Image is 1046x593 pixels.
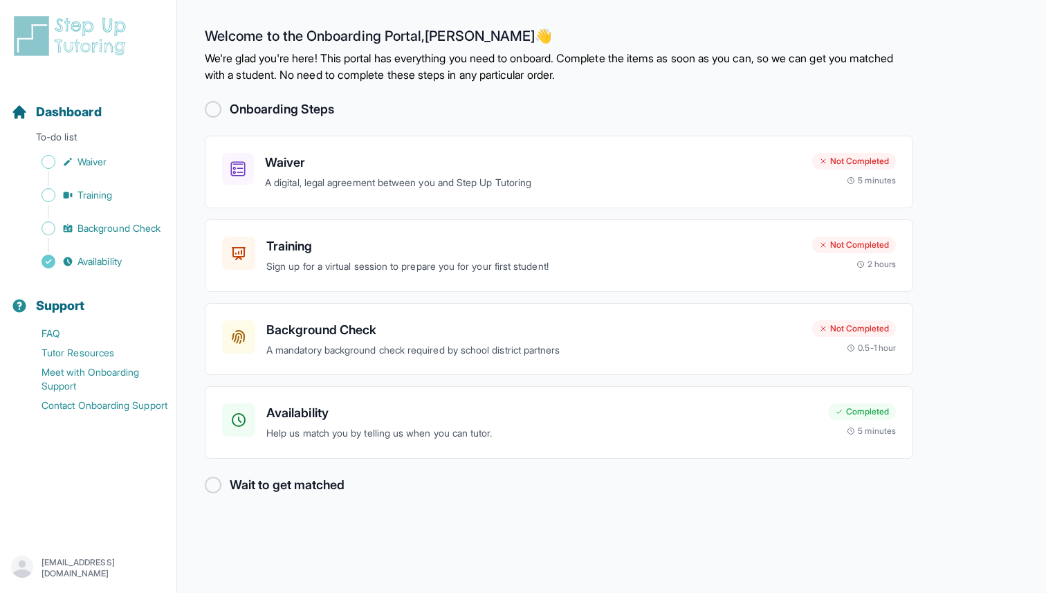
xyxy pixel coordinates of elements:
[828,403,896,420] div: Completed
[265,153,801,172] h3: Waiver
[11,556,165,581] button: [EMAIL_ADDRESS][DOMAIN_NAME]
[847,175,896,186] div: 5 minutes
[266,237,801,256] h3: Training
[6,274,171,321] button: Support
[230,100,334,119] h2: Onboarding Steps
[42,557,165,579] p: [EMAIL_ADDRESS][DOMAIN_NAME]
[6,80,171,127] button: Dashboard
[77,155,107,169] span: Waiver
[266,259,801,275] p: Sign up for a virtual session to prepare you for your first student!
[11,324,176,343] a: FAQ
[205,303,913,376] a: Background CheckA mandatory background check required by school district partnersNot Completed0.5...
[11,396,176,415] a: Contact Onboarding Support
[266,426,817,441] p: Help us match you by telling us when you can tutor.
[856,259,897,270] div: 2 hours
[6,130,171,149] p: To-do list
[77,221,160,235] span: Background Check
[11,363,176,396] a: Meet with Onboarding Support
[77,188,113,202] span: Training
[36,102,102,122] span: Dashboard
[11,219,176,238] a: Background Check
[812,320,896,337] div: Not Completed
[812,153,896,170] div: Not Completed
[265,175,801,191] p: A digital, legal agreement between you and Step Up Tutoring
[11,152,176,172] a: Waiver
[205,28,913,50] h2: Welcome to the Onboarding Portal, [PERSON_NAME] 👋
[266,403,817,423] h3: Availability
[205,219,913,292] a: TrainingSign up for a virtual session to prepare you for your first student!Not Completed2 hours
[205,50,913,83] p: We're glad you're here! This portal has everything you need to onboard. Complete the items as soo...
[77,255,122,268] span: Availability
[11,185,176,205] a: Training
[11,343,176,363] a: Tutor Resources
[36,296,85,316] span: Support
[847,426,896,437] div: 5 minutes
[11,102,102,122] a: Dashboard
[230,475,345,495] h2: Wait to get matched
[11,14,134,58] img: logo
[11,252,176,271] a: Availability
[205,136,913,208] a: WaiverA digital, legal agreement between you and Step Up TutoringNot Completed5 minutes
[266,320,801,340] h3: Background Check
[266,343,801,358] p: A mandatory background check required by school district partners
[205,386,913,459] a: AvailabilityHelp us match you by telling us when you can tutor.Completed5 minutes
[847,343,896,354] div: 0.5-1 hour
[812,237,896,253] div: Not Completed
